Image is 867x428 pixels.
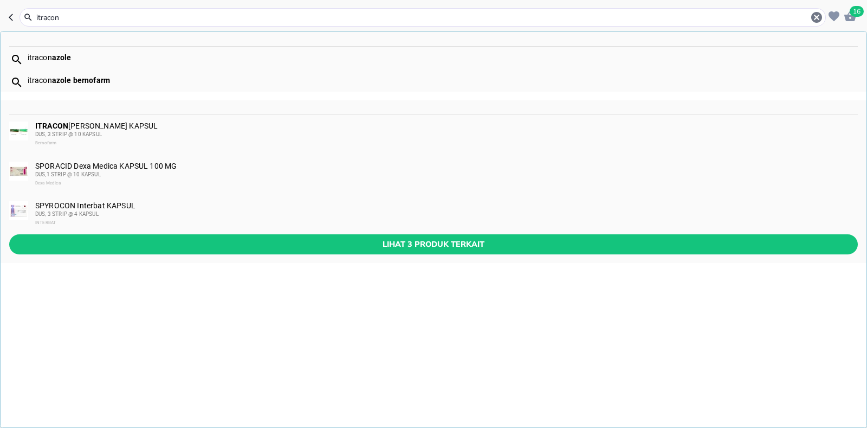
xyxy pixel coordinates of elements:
[35,131,102,137] span: DUS, 3 STRIP @ 10 KAPSUL
[35,162,857,188] div: SPORACID Dexa Medica KAPSUL 100 MG
[35,171,101,177] span: DUS,1 STRIP @ 10 KAPSUL
[52,53,72,62] b: azole
[28,76,857,85] div: itracon
[35,211,99,217] span: DUS, 3 STRIP @ 4 KAPSUL
[9,234,858,254] button: Lihat 3 produk terkait
[28,53,857,62] div: itracon
[35,201,857,227] div: SPYROCON Interbat KAPSUL
[842,8,858,24] button: 16
[35,12,810,23] input: Cari 4000+ produk di sini
[52,76,110,85] b: azole bernofarm
[35,140,56,145] span: Bernofarm
[35,220,56,225] span: INTERBAT
[35,122,857,148] div: [PERSON_NAME] KAPSUL
[35,181,61,186] span: Dexa Medica
[850,6,864,17] span: 16
[18,238,849,251] span: Lihat 3 produk terkait
[35,122,68,130] b: ITRACON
